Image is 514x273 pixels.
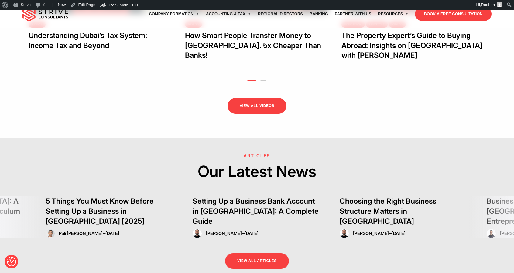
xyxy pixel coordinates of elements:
[260,80,266,81] button: 2
[206,231,242,236] a: [PERSON_NAME]
[109,3,138,7] span: Rank Math SEO
[306,5,331,22] a: Banking
[481,2,495,7] span: Roohan
[255,5,306,22] a: Regional Directors
[46,229,55,238] img: Pali Banwait
[340,229,349,238] img: Raj Karwal
[392,231,406,236] span: [DATE]
[7,257,16,266] img: Revisit consent button
[46,197,154,226] a: 5 Things You Must Know Before Setting Up a Business in [GEOGRAPHIC_DATA] [2025]
[193,229,202,238] img: Raj Karwal
[146,5,203,22] a: Company Formation
[193,197,319,226] a: Setting Up a Business Bank Account in [GEOGRAPHIC_DATA]: A Complete Guide
[203,5,255,22] a: Accounting & Tax
[185,31,321,60] a: How Smart People Transfer Money to [GEOGRAPHIC_DATA]. 5x Cheaper Than Banks!
[331,5,375,22] a: Partner with Us
[56,230,119,237] div: –
[59,231,103,236] a: Pali [PERSON_NAME]
[245,231,259,236] span: [DATE]
[105,231,119,236] span: [DATE]
[7,257,16,266] button: Consent Preferences
[225,253,289,269] a: VIEW ALL ARTICLES
[29,31,147,50] a: Understanding Dubai’s Tax System: Income Tax and Beyond
[340,197,436,226] a: Choosing the Right Business Structure Matters in [GEOGRAPHIC_DATA]
[22,6,68,22] img: main-logo.svg
[228,98,286,114] a: VIEW ALL VIDEOS
[415,7,491,21] a: BOOK A FREE CONSULTATION
[341,31,482,60] a: The Property Expert’s Guide to Buying Abroad: Insights on [GEOGRAPHIC_DATA] with [PERSON_NAME]
[350,230,406,237] div: –
[375,5,412,22] a: Resources
[247,80,256,81] button: 1
[203,230,259,237] div: –
[353,231,389,236] a: [PERSON_NAME]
